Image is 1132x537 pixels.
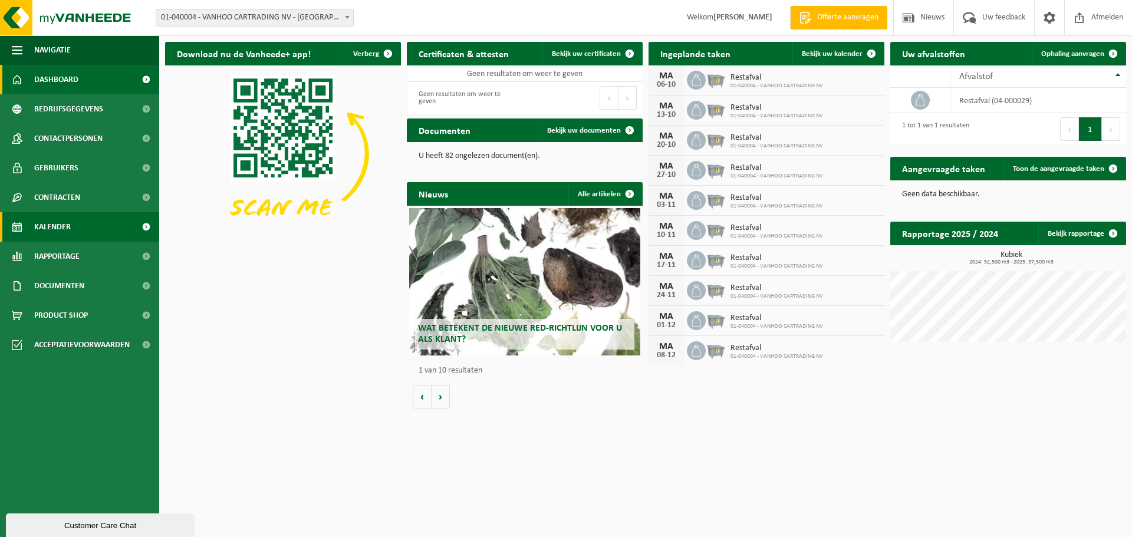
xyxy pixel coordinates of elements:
span: Dashboard [34,65,78,94]
span: Product Shop [34,301,88,330]
span: 01-040004 - VANHOO CARTRADING NV [730,353,823,360]
span: Restafval [730,73,823,83]
span: Contactpersonen [34,124,103,153]
span: Verberg [353,50,379,58]
span: Restafval [730,344,823,353]
span: Restafval [730,133,823,143]
span: 01-040004 - VANHOO CARTRADING NV [730,293,823,300]
div: 1 tot 1 van 1 resultaten [896,116,969,142]
span: Afvalstof [959,72,993,81]
img: WB-2500-GAL-GY-01 [706,309,726,330]
button: Volgende [432,385,450,408]
span: Restafval [730,193,823,203]
div: MA [654,71,678,81]
td: restafval (04-000029) [950,88,1126,113]
span: 01-040004 - VANHOO CARTRADING NV [730,323,823,330]
div: 17-11 [654,261,678,269]
button: Next [618,86,637,110]
h2: Download nu de Vanheede+ app! [165,42,323,65]
h3: Kubiek [896,251,1126,265]
h2: Documenten [407,118,482,141]
div: 20-10 [654,141,678,149]
iframe: chat widget [6,511,197,537]
span: Restafval [730,314,823,323]
p: 1 van 10 resultaten [419,367,637,375]
img: WB-2500-GAL-GY-01 [706,249,726,269]
span: Bekijk uw documenten [547,127,621,134]
span: Bekijk uw kalender [802,50,863,58]
img: Download de VHEPlus App [165,65,401,242]
div: 24-11 [654,291,678,299]
div: MA [654,222,678,231]
td: Geen resultaten om weer te geven [407,65,643,82]
span: Contracten [34,183,80,212]
span: Toon de aangevraagde taken [1013,165,1104,173]
a: Toon de aangevraagde taken [1003,157,1125,180]
img: WB-2500-GAL-GY-01 [706,219,726,239]
a: Bekijk rapportage [1038,222,1125,245]
span: Wat betekent de nieuwe RED-richtlijn voor u als klant? [418,324,622,344]
button: Verberg [344,42,400,65]
a: Bekijk uw certificaten [542,42,641,65]
span: Kalender [34,212,71,242]
strong: [PERSON_NAME] [713,13,772,22]
button: Vorige [413,385,432,408]
h2: Nieuws [407,182,460,205]
h2: Rapportage 2025 / 2024 [890,222,1010,245]
span: Restafval [730,103,823,113]
span: Offerte aanvragen [814,12,881,24]
button: Next [1102,117,1120,141]
img: WB-2500-GAL-GY-01 [706,159,726,179]
a: Alle artikelen [568,182,641,206]
div: MA [654,162,678,171]
div: MA [654,252,678,261]
h2: Uw afvalstoffen [890,42,977,65]
h2: Certificaten & attesten [407,42,521,65]
div: 10-11 [654,231,678,239]
img: WB-2500-GAL-GY-01 [706,279,726,299]
span: Documenten [34,271,84,301]
div: MA [654,131,678,141]
a: Bekijk uw documenten [538,118,641,142]
span: Restafval [730,284,823,293]
button: Previous [1060,117,1079,141]
span: 01-040004 - VANHOO CARTRADING NV [730,263,823,270]
span: Ophaling aanvragen [1041,50,1104,58]
span: Rapportage [34,242,80,271]
span: 01-040004 - VANHOO CARTRADING NV [730,203,823,210]
a: Bekijk uw kalender [792,42,883,65]
p: Geen data beschikbaar. [902,190,1114,199]
img: WB-2500-GAL-GY-01 [706,99,726,119]
div: 13-10 [654,111,678,119]
span: 01-040004 - VANHOO CARTRADING NV [730,173,823,180]
div: 27-10 [654,171,678,179]
span: 01-040004 - VANHOO CARTRADING NV [730,233,823,240]
div: MA [654,282,678,291]
img: WB-2500-GAL-GY-01 [706,129,726,149]
div: Geen resultaten om weer te geven [413,85,519,111]
span: 01-040004 - VANHOO CARTRADING NV [730,83,823,90]
span: 01-040004 - VANHOO CARTRADING NV - MOUSCRON [156,9,354,27]
div: 06-10 [654,81,678,89]
button: 1 [1079,117,1102,141]
span: 01-040004 - VANHOO CARTRADING NV [730,113,823,120]
img: WB-2500-GAL-GY-01 [706,69,726,89]
div: 03-11 [654,201,678,209]
a: Offerte aanvragen [790,6,887,29]
a: Wat betekent de nieuwe RED-richtlijn voor u als klant? [409,208,640,355]
span: Bedrijfsgegevens [34,94,103,124]
div: 08-12 [654,351,678,360]
button: Previous [600,86,618,110]
span: Restafval [730,253,823,263]
div: 01-12 [654,321,678,330]
span: 01-040004 - VANHOO CARTRADING NV [730,143,823,150]
span: Navigatie [34,35,71,65]
span: 2024: 52,500 m3 - 2025: 37,500 m3 [896,259,1126,265]
div: MA [654,192,678,201]
p: U heeft 82 ongelezen document(en). [419,152,631,160]
img: WB-2500-GAL-GY-01 [706,189,726,209]
a: Ophaling aanvragen [1032,42,1125,65]
span: Gebruikers [34,153,78,183]
span: Bekijk uw certificaten [552,50,621,58]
